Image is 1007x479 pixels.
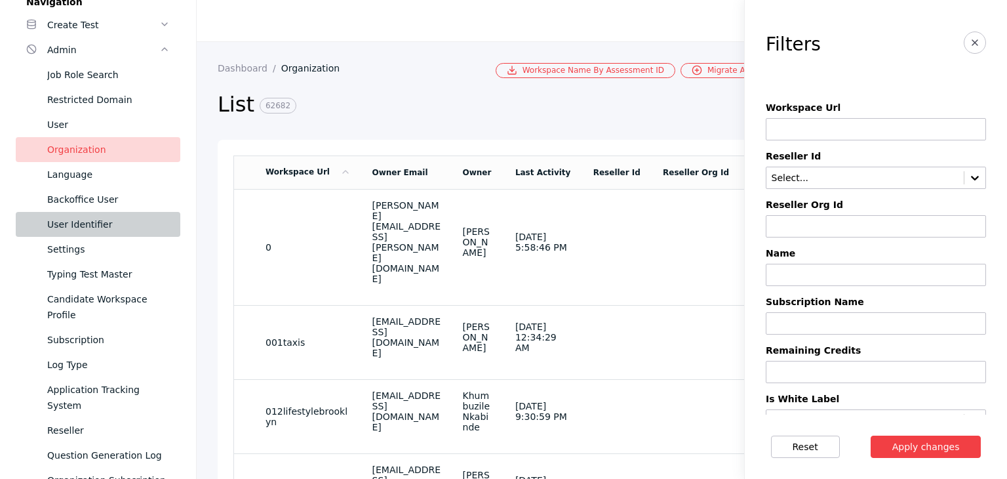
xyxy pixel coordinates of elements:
[452,156,505,189] td: Owner
[766,297,986,307] label: Subscription Name
[218,63,281,73] a: Dashboard
[766,345,986,356] label: Remaining Credits
[47,382,170,413] div: Application Tracking System
[766,199,986,210] label: Reseller Org Id
[496,63,675,78] a: Workspace Name By Assessment ID
[771,436,840,458] button: Reset
[47,241,170,257] div: Settings
[766,248,986,259] label: Name
[266,242,351,253] section: 0
[16,327,180,352] a: Subscription
[47,266,170,282] div: Typing Test Master
[47,217,170,232] div: User Identifier
[47,448,170,463] div: Question Generation Log
[260,98,296,114] span: 62682
[16,377,180,418] a: Application Tracking System
[505,156,583,189] td: Last Activity
[16,87,180,112] a: Restricted Domain
[16,287,180,327] a: Candidate Workspace Profile
[593,168,641,177] a: Reseller Id
[766,394,986,404] label: Is White Label
[16,62,180,87] a: Job Role Search
[16,137,180,162] a: Organization
[16,262,180,287] a: Typing Test Master
[266,406,351,427] section: 012lifestylebrooklyn
[16,352,180,377] a: Log Type
[372,316,442,358] div: [EMAIL_ADDRESS][DOMAIN_NAME]
[16,418,180,443] a: Reseller
[515,322,572,353] div: [DATE] 12:34:29 AM
[16,162,180,187] a: Language
[16,187,180,212] a: Backoffice User
[47,167,170,182] div: Language
[218,91,782,119] h2: List
[463,226,494,258] div: [PERSON_NAME]
[47,17,159,33] div: Create Test
[47,117,170,133] div: User
[515,401,572,422] div: [DATE] 9:30:59 PM
[16,443,180,468] a: Question Generation Log
[362,156,452,189] td: Owner Email
[47,192,170,207] div: Backoffice User
[766,151,986,161] label: Reseller Id
[266,337,351,348] section: 001taxis
[47,67,170,83] div: Job Role Search
[515,232,572,253] div: [DATE] 5:58:46 PM
[47,357,170,373] div: Log Type
[47,423,170,438] div: Reseller
[663,168,729,177] a: Reseller Org Id
[766,34,821,55] h3: Filters
[47,291,170,323] div: Candidate Workspace Profile
[463,322,494,353] div: [PERSON_NAME]
[281,63,351,73] a: Organization
[47,92,170,108] div: Restricted Domain
[871,436,981,458] button: Apply changes
[47,332,170,348] div: Subscription
[16,237,180,262] a: Settings
[766,102,986,113] label: Workspace Url
[372,200,442,284] div: [PERSON_NAME][EMAIL_ADDRESS][PERSON_NAME][DOMAIN_NAME]
[47,142,170,157] div: Organization
[681,63,798,78] a: Migrate Assessment
[266,167,351,177] a: Workspace Url
[463,390,494,432] div: Khumbuzile Nkabinde
[16,212,180,237] a: User Identifier
[372,390,442,432] div: [EMAIL_ADDRESS][DOMAIN_NAME]
[47,42,159,58] div: Admin
[16,112,180,137] a: User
